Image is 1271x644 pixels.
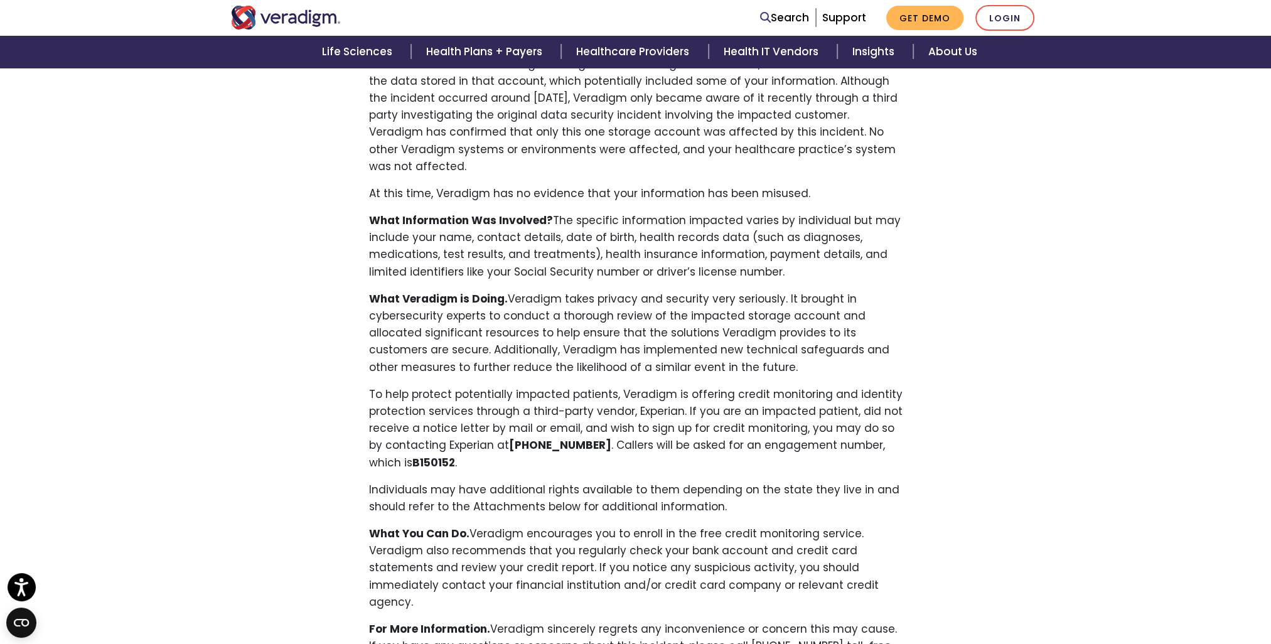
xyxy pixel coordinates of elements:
[412,455,455,470] strong: B150152
[760,9,809,26] a: Search
[369,21,903,175] p: Veradigm learned that, following a data security incident targeting one of its other customers (n...
[369,525,903,611] p: Veradigm encourages you to enroll in the free credit monitoring service. Veradigm also recommends...
[411,36,561,68] a: Health Plans + Payers
[369,291,508,306] strong: What Veradigm is Doing.
[369,291,903,376] p: Veradigm takes privacy and security very seriously. It brought in cybersecurity experts to conduc...
[509,437,611,453] strong: [PHONE_NUMBER]
[231,6,341,30] img: Veradigm logo
[369,481,903,515] p: Individuals may have additional rights available to them depending on the state they live in and ...
[1031,554,1256,629] iframe: Drift Chat Widget
[709,36,837,68] a: Health IT Vendors
[369,386,903,471] p: To help protect potentially impacted patients, Veradigm is offering credit monitoring and identit...
[913,36,992,68] a: About Us
[886,6,963,30] a: Get Demo
[369,621,490,636] strong: For More Information.
[307,36,411,68] a: Life Sciences
[369,212,903,281] p: The specific information impacted varies by individual but may include your name, contact details...
[369,213,553,228] strong: What Information Was Involved?
[822,10,866,25] a: Support
[975,5,1034,31] a: Login
[561,36,708,68] a: Healthcare Providers
[369,526,469,541] strong: What You Can Do.
[837,36,913,68] a: Insights
[6,608,36,638] button: Open CMP widget
[369,185,903,202] p: At this time, Veradigm has no evidence that your information has been misused.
